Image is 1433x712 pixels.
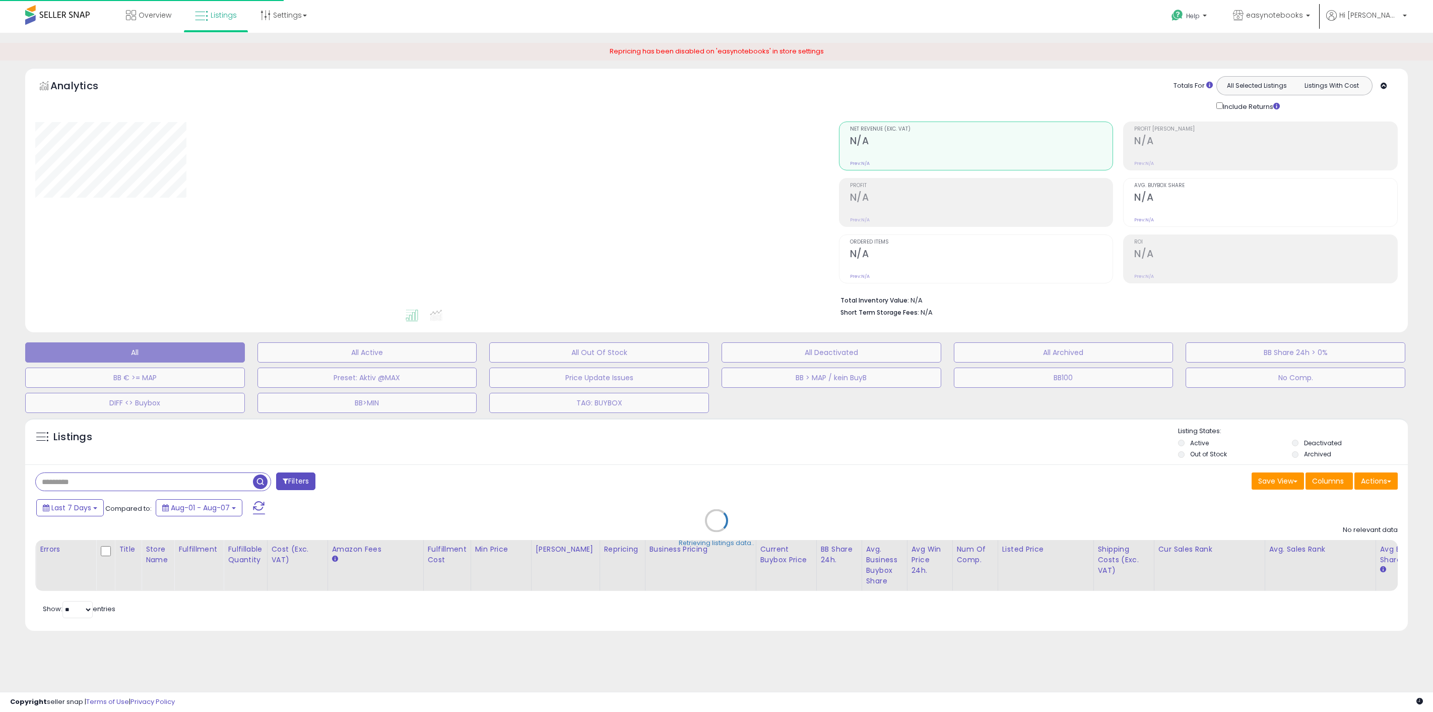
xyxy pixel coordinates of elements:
small: Prev: N/A [1134,273,1154,279]
button: DIFF <> Buybox [25,393,245,413]
button: BB>MIN [257,393,477,413]
span: ROI [1134,240,1397,245]
button: Preset: Aktiv @MAX [257,368,477,388]
button: Listings With Cost [1294,79,1369,92]
button: BB > MAP / kein BuyB [722,368,941,388]
small: Prev: N/A [850,217,870,223]
button: All Selected Listings [1219,79,1294,92]
span: Net Revenue (Exc. VAT) [850,127,1113,132]
li: N/A [840,293,1390,306]
button: BB € >= MAP [25,368,245,388]
button: BB Share 24h > 0% [1186,342,1405,363]
span: Listings [211,10,237,20]
button: All Out Of Stock [489,342,709,363]
a: Hi [PERSON_NAME] [1326,10,1407,33]
button: TAG: BUYBOX [489,393,709,413]
h2: N/A [1134,248,1397,262]
button: All [25,342,245,363]
small: Prev: N/A [1134,217,1154,223]
div: Retrieving listings data.. [679,538,754,547]
i: Get Help [1171,9,1184,22]
button: All Active [257,342,477,363]
span: Profit [850,183,1113,189]
button: BB100 [954,368,1174,388]
b: Total Inventory Value: [840,296,909,305]
span: Ordered Items [850,240,1113,245]
span: Help [1186,12,1200,20]
button: All Archived [954,342,1174,363]
span: N/A [921,308,933,317]
div: Totals For [1174,81,1213,91]
small: Prev: N/A [1134,160,1154,166]
h2: N/A [1134,192,1397,205]
h2: N/A [850,192,1113,205]
h5: Analytics [50,79,118,95]
h2: N/A [1134,135,1397,149]
h2: N/A [850,135,1113,149]
h2: N/A [850,248,1113,262]
b: Short Term Storage Fees: [840,308,919,317]
small: Prev: N/A [850,273,870,279]
span: Repricing has been disabled on 'easynotebooks' in store settings [610,46,824,56]
small: Prev: N/A [850,160,870,166]
div: Include Returns [1209,100,1292,112]
a: Help [1163,2,1217,33]
span: Avg. Buybox Share [1134,183,1397,189]
span: Hi [PERSON_NAME] [1339,10,1400,20]
span: Profit [PERSON_NAME] [1134,127,1397,132]
span: easynotebooks [1246,10,1303,20]
span: Overview [139,10,171,20]
button: No Comp. [1186,368,1405,388]
button: All Deactivated [722,342,941,363]
button: Price Update Issues [489,368,709,388]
